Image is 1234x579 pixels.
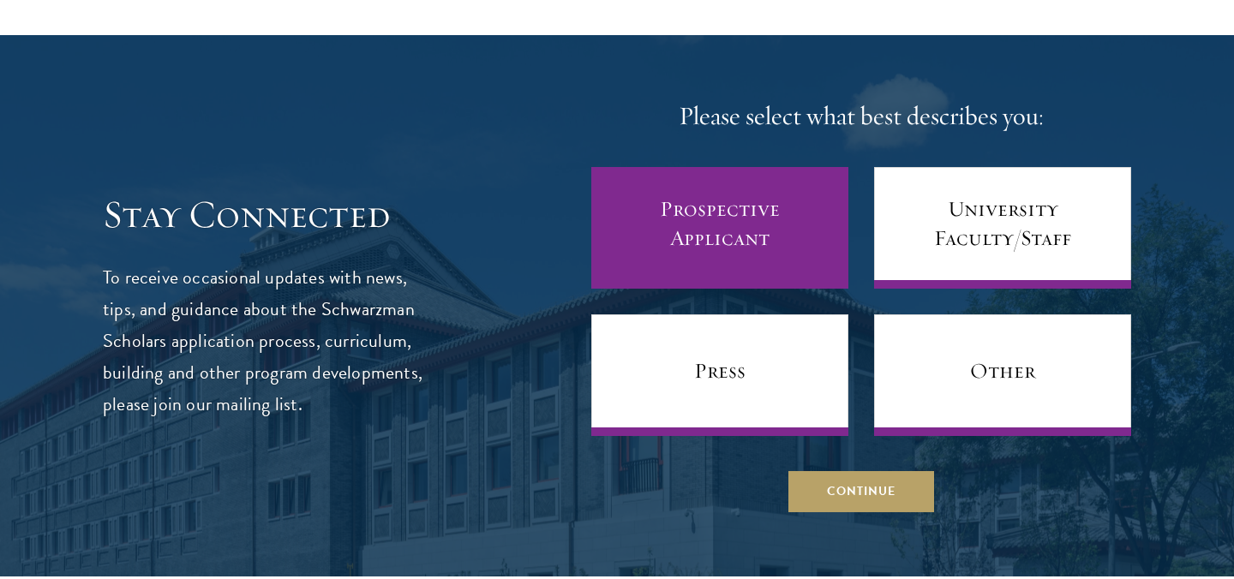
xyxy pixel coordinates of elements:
a: Other [874,314,1131,436]
a: University Faculty/Staff [874,167,1131,289]
button: Continue [788,470,934,511]
p: To receive occasional updates with news, tips, and guidance about the Schwarzman Scholars applica... [103,262,424,421]
a: Prospective Applicant [591,167,848,289]
h4: Please select what best describes you: [591,99,1131,134]
h3: Stay Connected [103,191,424,239]
a: Press [591,314,848,436]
